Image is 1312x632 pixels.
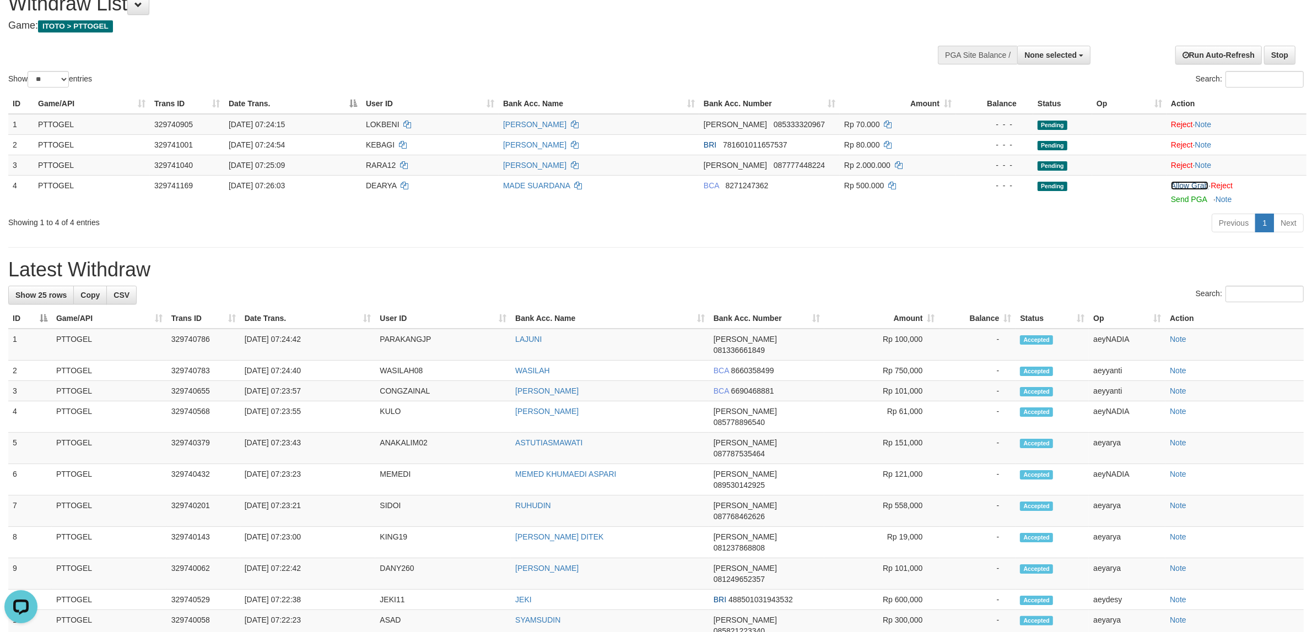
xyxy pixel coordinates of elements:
span: BCA [714,366,729,375]
span: Accepted [1020,616,1053,625]
td: JEKI11 [375,590,511,610]
td: - [940,464,1016,495]
span: BRI [704,140,716,149]
td: - [940,381,1016,401]
th: User ID: activate to sort column ascending [361,94,499,114]
td: - [940,329,1016,361]
h1: Latest Withdraw [8,259,1304,281]
span: Copy [80,291,100,299]
a: [PERSON_NAME] [515,407,579,416]
span: Rp 80.000 [844,140,880,149]
td: 2 [8,134,34,155]
a: Reject [1171,120,1193,129]
span: Copy 8660358499 to clipboard [731,366,774,375]
span: Copy 081249652357 to clipboard [714,575,765,584]
th: Game/API: activate to sort column ascending [34,94,150,114]
button: Open LiveChat chat widget [4,4,37,37]
td: Rp 121,000 [824,464,940,495]
span: Pending [1038,161,1067,171]
span: Copy 8271247362 to clipboard [726,181,769,190]
a: JEKI [515,595,532,604]
span: Rp 2.000.000 [844,161,890,170]
td: 329740201 [167,495,240,527]
span: CSV [114,291,129,299]
a: Reject [1171,140,1193,149]
span: Copy 087768462626 to clipboard [714,512,765,521]
input: Search: [1225,286,1304,302]
a: Note [1170,386,1186,395]
td: - [940,590,1016,610]
td: PTTOGEL [34,114,150,135]
td: 1 [8,114,34,135]
td: Rp 101,000 [824,558,940,590]
td: Rp 750,000 [824,361,940,381]
select: Showentries [28,71,69,88]
span: Pending [1038,141,1067,150]
th: Bank Acc. Name: activate to sort column ascending [499,94,699,114]
td: 329740062 [167,558,240,590]
span: BRI [714,595,726,604]
td: 329740786 [167,329,240,361]
td: PTTOGEL [52,361,167,381]
td: 4 [8,175,34,209]
th: Action [1165,308,1304,329]
td: KING19 [375,527,511,558]
td: aeydesy [1089,590,1165,610]
td: - [940,527,1016,558]
span: BCA [714,386,729,395]
th: Amount: activate to sort column ascending [824,308,940,329]
td: Rp 19,000 [824,527,940,558]
div: - - - [960,180,1029,191]
td: - [940,401,1016,433]
td: Rp 558,000 [824,495,940,527]
td: [DATE] 07:24:42 [240,329,376,361]
td: PTTOGEL [34,155,150,175]
span: 329741001 [154,140,193,149]
button: None selected [1017,46,1090,64]
span: [PERSON_NAME] [704,120,767,129]
div: - - - [960,160,1029,171]
td: 5 [8,433,52,464]
td: Rp 600,000 [824,590,940,610]
td: aeyarya [1089,558,1165,590]
td: MEMEDI [375,464,511,495]
td: · [1167,175,1306,209]
td: aeyarya [1089,433,1165,464]
td: aeyarya [1089,527,1165,558]
span: Accepted [1020,533,1053,542]
th: Status [1033,94,1092,114]
span: Show 25 rows [15,291,67,299]
span: · [1171,181,1211,190]
td: [DATE] 07:23:55 [240,401,376,433]
div: - - - [960,119,1029,130]
span: Accepted [1020,470,1053,480]
a: Note [1170,335,1186,344]
span: LOKBENI [366,120,399,129]
td: CONGZAINAL [375,381,511,401]
a: Note [1216,195,1232,204]
td: 6 [8,464,52,495]
span: Rp 500.000 [844,181,884,190]
span: [PERSON_NAME] [714,501,777,510]
a: [PERSON_NAME] [515,564,579,573]
td: Rp 151,000 [824,433,940,464]
td: Rp 100,000 [824,329,940,361]
span: Copy 089530142925 to clipboard [714,481,765,489]
td: Rp 61,000 [824,401,940,433]
td: aeyyanti [1089,361,1165,381]
span: Copy 087787535464 to clipboard [714,449,765,458]
td: [DATE] 07:22:38 [240,590,376,610]
a: Note [1170,615,1186,624]
span: ITOTO > PTTOGEL [38,20,113,32]
a: LAJUNI [515,335,542,344]
td: [DATE] 07:22:42 [240,558,376,590]
span: Accepted [1020,335,1053,345]
a: SYAMSUDIN [515,615,560,624]
td: PTTOGEL [52,590,167,610]
a: Note [1170,470,1186,478]
div: - - - [960,139,1029,150]
th: Balance: activate to sort column ascending [940,308,1016,329]
a: Note [1195,120,1212,129]
th: Trans ID: activate to sort column ascending [150,94,224,114]
div: Showing 1 to 4 of 4 entries [8,213,538,228]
